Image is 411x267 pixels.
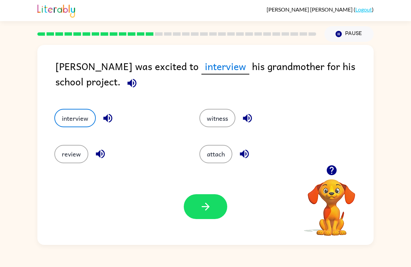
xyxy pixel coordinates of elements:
[54,109,96,127] button: interview
[267,6,374,13] div: ( )
[199,109,235,127] button: witness
[55,59,374,95] div: [PERSON_NAME] was excited to his grandmother for his school project.
[54,145,88,163] button: review
[298,169,365,237] video: Your browser must support playing .mp4 files to use Literably. Please try using another browser.
[37,3,75,18] img: Literably
[324,26,374,42] button: Pause
[355,6,372,13] a: Logout
[267,6,354,13] span: [PERSON_NAME] [PERSON_NAME]
[199,145,232,163] button: attach
[201,59,249,74] span: interview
